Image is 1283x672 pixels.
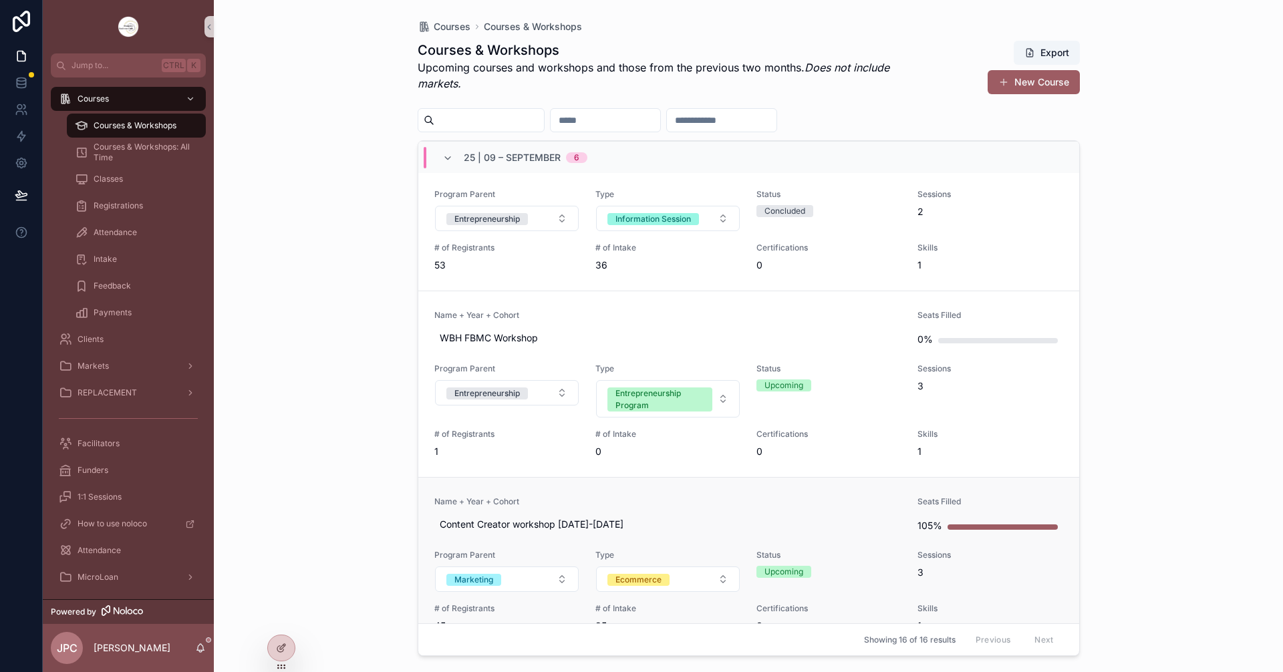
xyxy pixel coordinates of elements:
button: Select Button [435,380,579,405]
a: Powered by [43,599,214,624]
span: # of Intake [595,429,740,440]
span: # of Registrants [434,429,579,440]
button: Select Button [435,566,579,592]
img: App logo [118,16,139,37]
span: Seats Filled [917,496,1062,507]
a: Name + Year + CohortContent Creator workshop [DATE]-[DATE]Seats Filled105%Program ParentSelect Bu... [418,477,1079,651]
span: Intake [94,254,117,265]
span: Type [595,189,740,200]
span: Certifications [756,429,901,440]
div: Entrepreneurship [454,213,520,225]
button: Export [1014,41,1080,65]
a: Registrations [67,194,206,218]
span: MicroLoan [78,572,118,582]
em: Does not include markets. [418,61,889,90]
span: Name + Year + Cohort [434,496,902,507]
span: How to use noloco [78,518,147,529]
span: 0 [595,445,740,458]
div: 6 [574,152,579,163]
a: Feedback [67,274,206,298]
span: 0 [756,259,901,272]
a: Courses & Workshops: All Time [67,140,206,164]
span: Feedback [94,281,131,291]
span: Certifications [756,603,901,614]
span: Status [756,189,901,200]
span: Ctrl [162,59,186,72]
a: MicroLoan [51,565,206,589]
div: Upcoming [764,566,803,578]
span: Clients [78,334,104,345]
span: Funders [78,465,108,476]
div: Concluded [764,205,805,217]
span: Sessions [917,363,1062,374]
a: Payments [67,301,206,325]
span: Courses [434,20,470,33]
button: Select Button [596,206,740,231]
a: Courses [51,87,206,111]
span: K [188,60,199,71]
span: Type [595,363,740,374]
div: 105% [917,512,942,539]
span: Courses & Workshops: All Time [94,142,192,163]
a: Courses [418,20,470,33]
span: Classes [94,174,123,184]
span: Name + Year + Cohort [434,310,902,321]
a: Courses & Workshops [484,20,582,33]
span: 2 [917,205,1062,218]
span: WBH FBMC Workshop [440,331,897,345]
span: Program Parent [434,550,579,560]
span: # of Registrants [434,603,579,614]
a: Funders [51,458,206,482]
span: Skills [917,603,1062,614]
span: Courses & Workshops [94,120,176,131]
span: 25 | 09 – September [464,151,561,164]
span: Facilitators [78,438,120,449]
span: # of Intake [595,603,740,614]
span: Markets [78,361,109,371]
div: Ecommerce [615,574,662,586]
a: How to use noloco [51,512,206,536]
span: Type [595,550,740,560]
button: Select Button [435,206,579,231]
a: Name + Year + CohortWBH FBMC WorkshopSeats Filled0%Program ParentSelect ButtonTypeSelect ButtonSt... [418,291,1079,477]
div: 0% [917,326,933,353]
span: 53 [434,259,579,272]
span: Attendance [78,545,121,556]
span: 1 [434,445,579,458]
span: 1 [917,259,1062,272]
span: Status [756,550,901,560]
span: Payments [94,307,132,318]
div: Information Session [615,213,691,225]
div: Upcoming [764,379,803,391]
span: Jump to... [72,60,156,71]
div: Entrepreneurship [454,387,520,399]
span: Showing 16 of 16 results [864,635,956,645]
span: Program Parent [434,189,579,200]
span: Skills [917,429,1062,440]
span: Sessions [917,550,1062,560]
a: REPLACEMENT [51,381,206,405]
span: REPLACEMENT [78,387,137,398]
a: 1:1 Sessions [51,485,206,509]
span: 3 [917,566,1062,579]
a: Attendance [67,220,206,244]
span: Skills [917,242,1062,253]
a: Courses & Workshops [67,114,206,138]
span: 3 [917,379,1062,393]
span: 45 [434,619,579,633]
span: 25 [595,619,740,633]
span: # of Registrants [434,242,579,253]
span: 0 [756,619,901,633]
span: Seats Filled [917,310,1062,321]
button: Select Button [596,566,740,592]
a: Clients [51,327,206,351]
button: New Course [988,70,1080,94]
span: Program Parent [434,363,579,374]
a: Intake [67,247,206,271]
a: Attendance [51,538,206,562]
h1: Courses & Workshops [418,41,913,59]
a: Markets [51,354,206,378]
span: 0 [756,445,901,458]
